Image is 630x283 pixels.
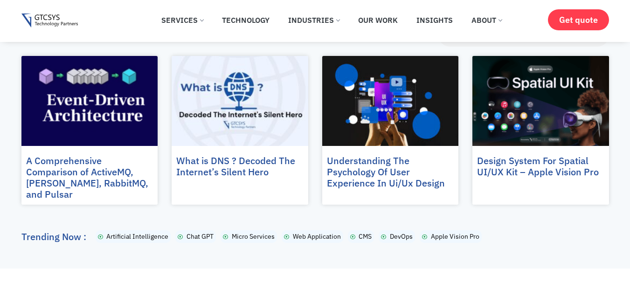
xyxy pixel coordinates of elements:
[472,56,609,146] a: Design System For Spatial User Interfaces
[21,232,86,242] h2: Trending Now :
[409,10,460,30] a: Insights
[215,10,277,30] a: Technology
[1,55,176,146] img: eVENT-DRIVEN-Architecture
[422,232,479,242] a: Apple Vision Pro
[356,232,372,242] span: CMS
[291,232,341,242] span: Web Application
[284,232,341,242] a: Web Application
[322,56,459,146] a: Understanding The Psychology Of User Experience In Ui_Ux Design
[429,232,479,242] span: Apple Vision Pro
[154,10,210,30] a: Services
[26,154,148,200] a: A Comprehensive Comparison of ActiveMQ, [PERSON_NAME], RabbitMQ, and Pulsar
[172,56,308,146] a: What-Is-DNS
[229,232,275,242] span: Micro Services
[281,10,346,30] a: Industries
[381,232,413,242] a: DevOps
[184,232,214,242] span: Chat GPT
[464,55,616,146] img: Design System For Spatial User Interfaces
[350,232,372,242] a: CMS
[21,56,158,146] a: eVENT-DRIVEN-Architecture
[178,232,214,242] a: Chat GPT
[176,154,295,178] a: What is DNS ? Decoded The Internet’s Silent Hero
[309,55,471,146] img: Understanding The Psychology Of User Experience In Ui_Ux Design
[98,232,169,242] a: Artificial Intelligence
[464,10,509,30] a: About
[21,14,78,28] img: Gtcsys logo
[223,232,275,242] a: Micro Services
[104,232,168,242] span: Artificial Intelligence
[327,154,445,189] a: Understanding The Psychology Of User Experience In Ui/Ux Design
[159,55,320,146] img: What-Is-DNS
[477,154,599,178] a: Design System For Spatial UI/UX Kit – Apple Vision Pro
[548,9,609,30] a: Get quote
[388,232,413,242] span: DevOps
[351,10,405,30] a: Our Work
[559,15,598,25] span: Get quote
